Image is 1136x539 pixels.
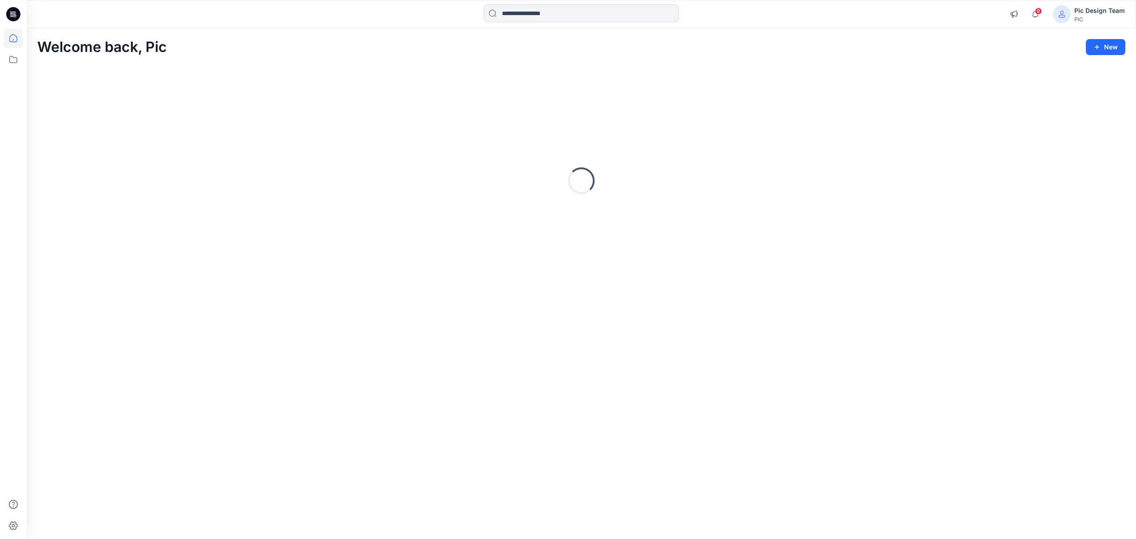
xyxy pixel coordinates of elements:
button: New [1086,39,1125,55]
div: Pic Design Team [1074,5,1125,16]
div: PIC [1074,16,1125,23]
h2: Welcome back, Pic [37,39,167,55]
svg: avatar [1058,11,1065,18]
span: 9 [1035,8,1042,15]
